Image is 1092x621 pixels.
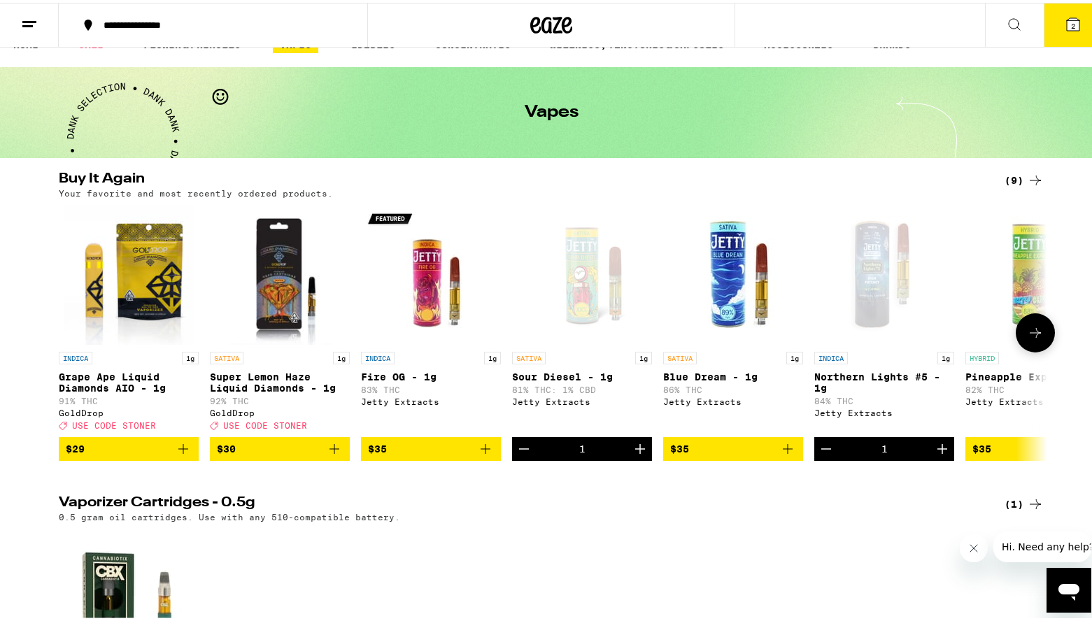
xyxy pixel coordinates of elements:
p: 1g [786,349,803,362]
img: GoldDrop - Super Lemon Haze Liquid Diamonds - 1g [213,202,346,342]
p: SATIVA [210,349,243,362]
p: 92% THC [210,394,350,403]
a: (9) [1005,169,1044,186]
span: $35 [670,441,689,452]
span: Hi. Need any help? [8,10,101,21]
p: 1g [937,349,954,362]
p: Sour Diesel - 1g [512,369,652,380]
span: USE CODE STONER [72,418,156,427]
a: Open page for Blue Dream - 1g from Jetty Extracts [663,202,803,434]
span: $35 [368,441,387,452]
img: Jetty Extracts - Blue Dream - 1g [663,202,803,342]
button: Increment [930,434,954,458]
a: Open page for Grape Ape Liquid Diamonds AIO - 1g from GoldDrop [59,202,199,434]
p: 83% THC [361,383,501,392]
div: GoldDrop [210,406,350,415]
p: INDICA [361,349,395,362]
span: $29 [66,441,85,452]
button: Add to bag [59,434,199,458]
button: Add to bag [663,434,803,458]
div: Jetty Extracts [512,394,652,404]
p: Fire OG - 1g [361,369,501,380]
div: 1 [881,441,888,452]
span: USE CODE STONER [223,418,307,427]
button: Add to bag [361,434,501,458]
p: 0.5 gram oil cartridges. Use with any 510-compatible battery. [59,510,400,519]
p: SATIVA [512,349,546,362]
a: Open page for Sour Diesel - 1g from Jetty Extracts [512,202,652,434]
p: 1g [182,349,199,362]
iframe: Button to launch messaging window [1047,565,1091,610]
div: Jetty Extracts [814,406,954,415]
div: 1 [579,441,586,452]
iframe: Message from company [993,529,1091,559]
p: 1g [635,349,652,362]
p: Blue Dream - 1g [663,369,803,380]
p: Super Lemon Haze Liquid Diamonds - 1g [210,369,350,391]
span: 2 [1071,19,1075,27]
a: Open page for Northern Lights #5 - 1g from Jetty Extracts [814,202,954,434]
p: 84% THC [814,394,954,403]
p: SATIVA [663,349,697,362]
iframe: Close message [960,531,988,559]
a: (1) [1005,493,1044,510]
h2: Vaporizer Cartridges - 0.5g [59,493,975,510]
div: Jetty Extracts [361,394,501,404]
p: 81% THC: 1% CBD [512,383,652,392]
h1: Vapes [525,101,579,118]
button: Add to bag [210,434,350,458]
p: INDICA [814,349,848,362]
div: GoldDrop [59,406,199,415]
p: Your favorite and most recently ordered products. [59,186,333,195]
a: Open page for Super Lemon Haze Liquid Diamonds - 1g from GoldDrop [210,202,350,434]
div: Jetty Extracts [663,394,803,404]
img: Jetty Extracts - Fire OG - 1g [361,202,501,342]
p: 1g [333,349,350,362]
p: Grape Ape Liquid Diamonds AIO - 1g [59,369,199,391]
p: HYBRID [965,349,999,362]
span: $30 [217,441,236,452]
p: 1g [484,349,501,362]
p: 86% THC [663,383,803,392]
p: INDICA [59,349,92,362]
a: Open page for Fire OG - 1g from Jetty Extracts [361,202,501,434]
img: GoldDrop - Grape Ape Liquid Diamonds AIO - 1g [64,202,193,342]
span: $35 [972,441,991,452]
p: Northern Lights #5 - 1g [814,369,954,391]
button: Increment [628,434,652,458]
h2: Buy It Again [59,169,975,186]
p: 91% THC [59,394,199,403]
button: Decrement [512,434,536,458]
button: Decrement [814,434,838,458]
